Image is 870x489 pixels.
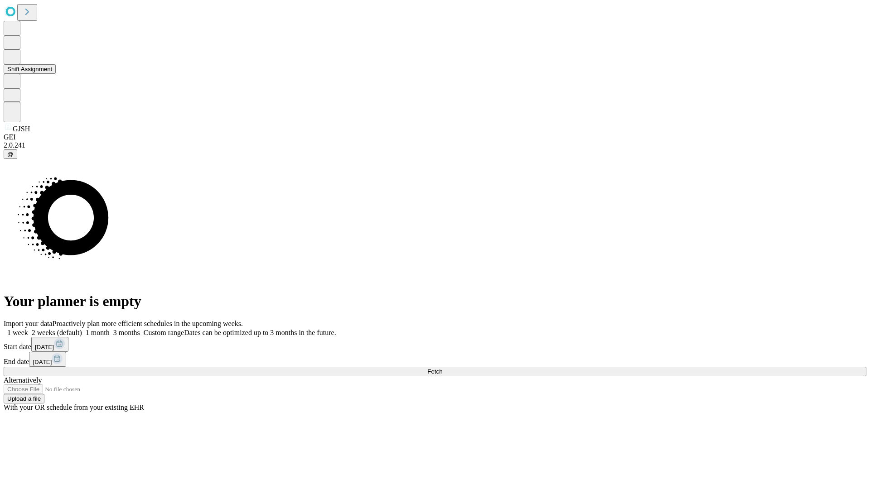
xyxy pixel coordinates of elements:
[184,329,336,336] span: Dates can be optimized up to 3 months in the future.
[29,352,66,367] button: [DATE]
[4,394,44,403] button: Upload a file
[4,337,866,352] div: Start date
[4,293,866,310] h1: Your planner is empty
[4,352,866,367] div: End date
[144,329,184,336] span: Custom range
[113,329,140,336] span: 3 months
[86,329,110,336] span: 1 month
[35,344,54,350] span: [DATE]
[4,141,866,149] div: 2.0.241
[7,329,28,336] span: 1 week
[7,151,14,158] span: @
[33,359,52,365] span: [DATE]
[4,320,53,327] span: Import your data
[4,133,866,141] div: GEI
[53,320,243,327] span: Proactively plan more efficient schedules in the upcoming weeks.
[4,403,144,411] span: With your OR schedule from your existing EHR
[13,125,30,133] span: GJSH
[4,367,866,376] button: Fetch
[32,329,82,336] span: 2 weeks (default)
[4,376,42,384] span: Alternatively
[4,64,56,74] button: Shift Assignment
[31,337,68,352] button: [DATE]
[427,368,442,375] span: Fetch
[4,149,17,159] button: @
